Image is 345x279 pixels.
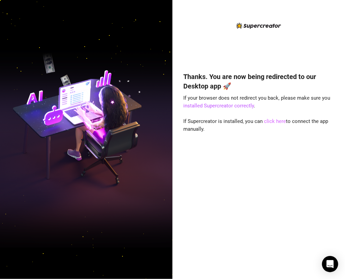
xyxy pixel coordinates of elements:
span: If your browser does not redirect you back, please make sure you . [184,95,330,109]
span: If Supercreator is installed, you can to connect the app manually. [184,118,328,132]
img: logo-BBDzfeDw.svg [236,23,281,29]
a: installed Supercreator correctly [184,103,254,109]
a: click here [264,118,286,124]
h4: Thanks. You are now being redirected to our Desktop app 🚀 [184,72,334,91]
div: Open Intercom Messenger [322,256,338,272]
